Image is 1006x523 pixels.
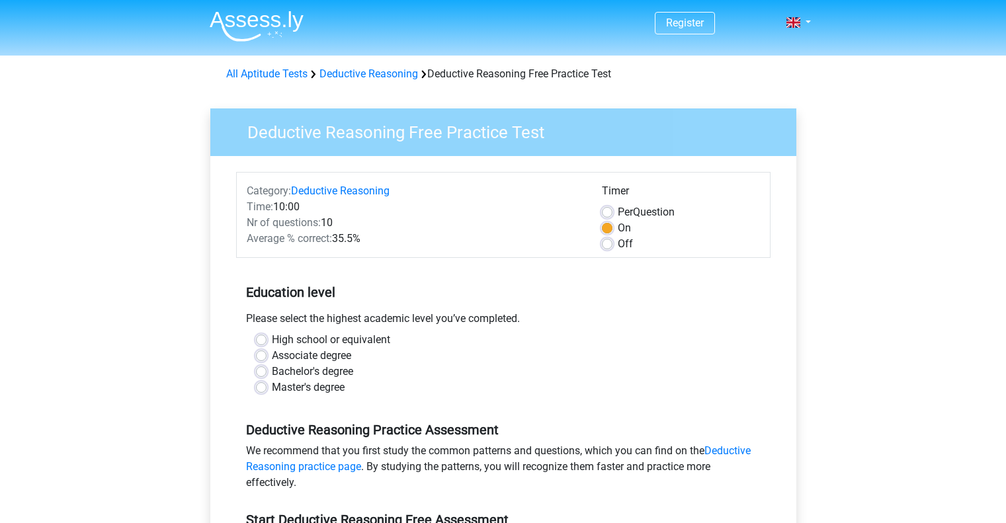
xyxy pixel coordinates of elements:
[618,220,631,236] label: On
[618,206,633,218] span: Per
[272,380,345,395] label: Master's degree
[272,364,353,380] label: Bachelor's degree
[237,199,592,215] div: 10:00
[221,66,786,82] div: Deductive Reasoning Free Practice Test
[226,67,308,80] a: All Aptitude Tests
[247,216,321,229] span: Nr of questions:
[237,215,592,231] div: 10
[236,443,771,496] div: We recommend that you first study the common patterns and questions, which you can find on the . ...
[247,200,273,213] span: Time:
[210,11,304,42] img: Assessly
[247,184,291,197] span: Category:
[247,232,332,245] span: Average % correct:
[246,279,761,305] h5: Education level
[246,422,761,438] h5: Deductive Reasoning Practice Assessment
[272,348,351,364] label: Associate degree
[319,67,418,80] a: Deductive Reasoning
[618,204,675,220] label: Question
[272,332,390,348] label: High school or equivalent
[236,311,771,332] div: Please select the highest academic level you’ve completed.
[237,231,592,247] div: 35.5%
[618,236,633,252] label: Off
[666,17,704,29] a: Register
[291,184,390,197] a: Deductive Reasoning
[602,183,760,204] div: Timer
[231,117,786,143] h3: Deductive Reasoning Free Practice Test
